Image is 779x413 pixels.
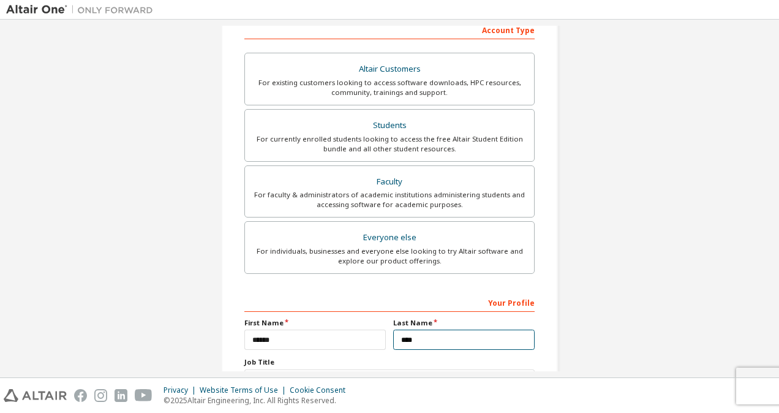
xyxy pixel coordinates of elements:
[135,389,152,402] img: youtube.svg
[164,385,200,395] div: Privacy
[252,78,527,97] div: For existing customers looking to access software downloads, HPC resources, community, trainings ...
[252,61,527,78] div: Altair Customers
[252,229,527,246] div: Everyone else
[252,173,527,191] div: Faculty
[4,389,67,402] img: altair_logo.svg
[252,190,527,210] div: For faculty & administrators of academic institutions administering students and accessing softwa...
[200,385,290,395] div: Website Terms of Use
[252,117,527,134] div: Students
[94,389,107,402] img: instagram.svg
[252,134,527,154] div: For currently enrolled students looking to access the free Altair Student Edition bundle and all ...
[6,4,159,16] img: Altair One
[164,395,353,406] p: © 2025 Altair Engineering, Inc. All Rights Reserved.
[115,389,127,402] img: linkedin.svg
[244,292,535,312] div: Your Profile
[244,357,535,367] label: Job Title
[74,389,87,402] img: facebook.svg
[393,318,535,328] label: Last Name
[252,246,527,266] div: For individuals, businesses and everyone else looking to try Altair software and explore our prod...
[244,318,386,328] label: First Name
[244,20,535,39] div: Account Type
[290,385,353,395] div: Cookie Consent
